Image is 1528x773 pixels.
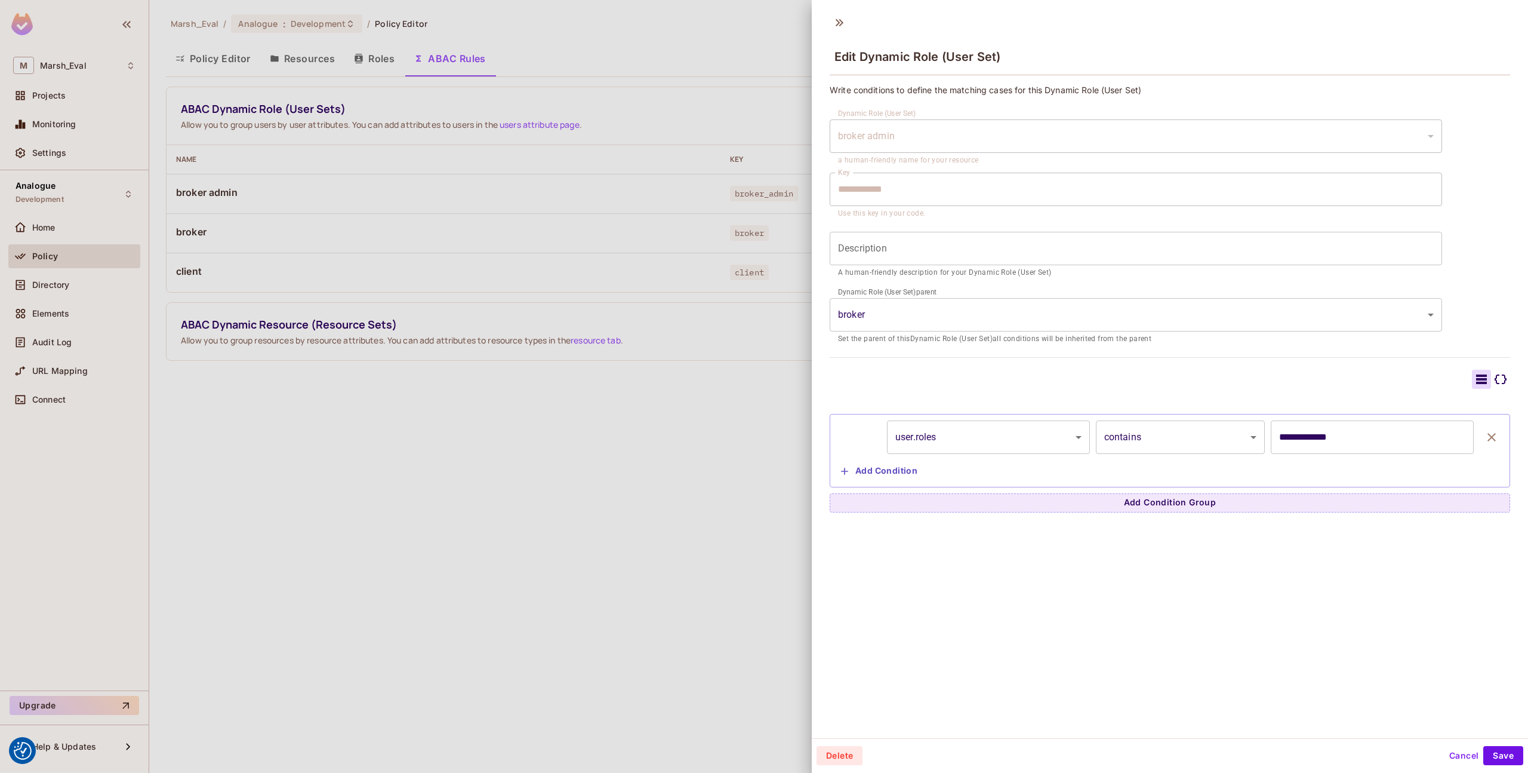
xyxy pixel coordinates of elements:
[1444,746,1483,765] button: Cancel
[834,50,1000,64] span: Edit Dynamic Role (User Set)
[817,746,862,765] button: Delete
[838,267,1434,279] p: A human-friendly description for your Dynamic Role (User Set)
[838,108,916,118] label: Dynamic Role (User Set)
[830,493,1510,513] button: Add Condition Group
[838,155,1434,167] p: a human-friendly name for your resource
[14,742,32,760] img: Revisit consent button
[1483,746,1523,765] button: Save
[836,462,922,481] button: Add Condition
[830,119,1442,153] div: Without label
[830,84,1510,96] p: Write conditions to define the matching cases for this Dynamic Role (User Set)
[887,421,1090,454] div: user.roles
[830,298,1442,332] div: Without label
[838,287,936,297] label: Dynamic Role (User Set) parent
[14,742,32,760] button: Consent Preferences
[838,333,1434,345] p: Set the parent of this Dynamic Role (User Set) all conditions will be inherited from the parent
[838,167,850,177] label: Key
[1096,421,1265,454] div: contains
[838,208,1434,220] p: Use this key in your code.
